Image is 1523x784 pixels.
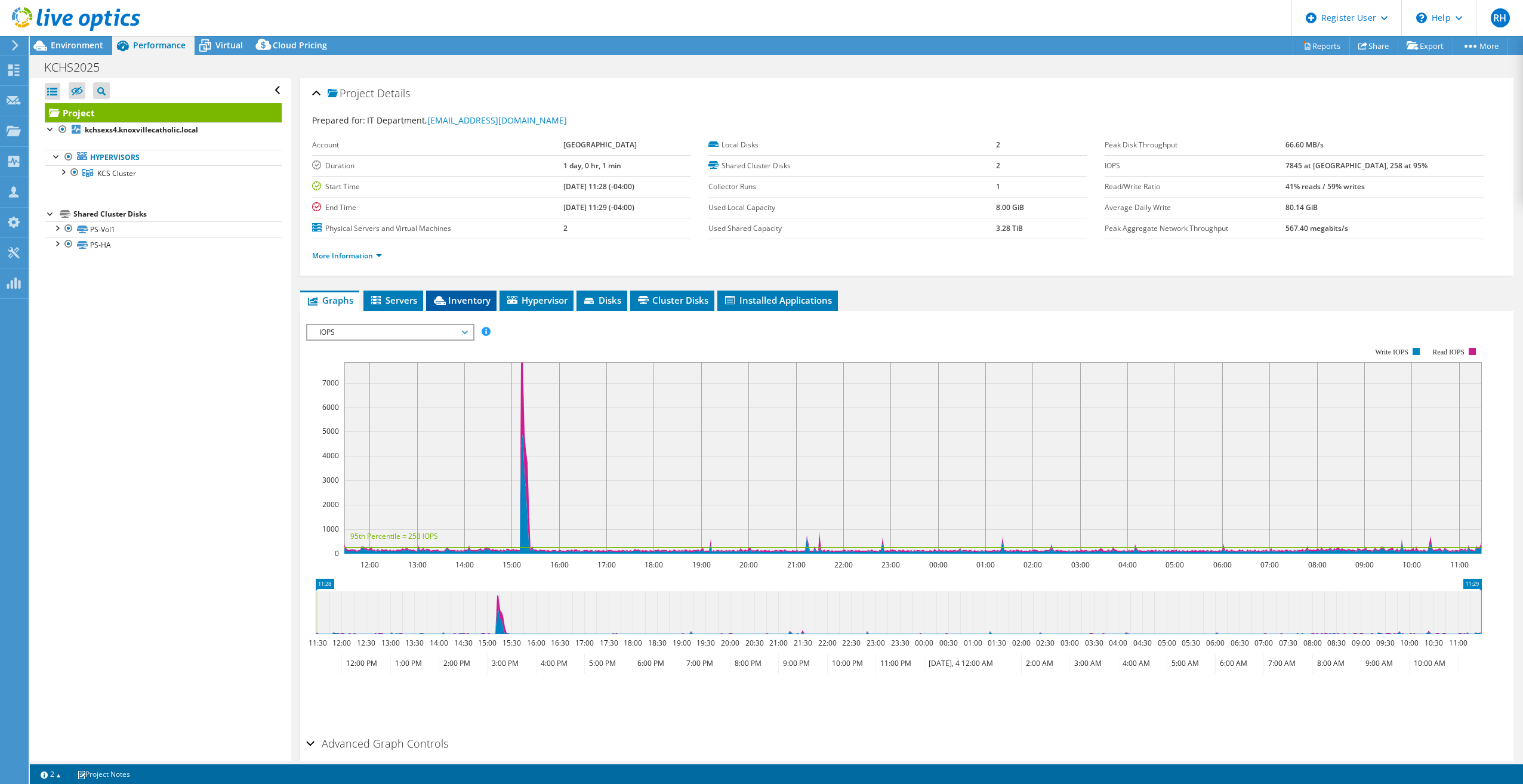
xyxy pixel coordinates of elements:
text: 11:30 [308,638,326,648]
text: 09:30 [1376,638,1394,648]
text: 08:00 [1308,560,1326,570]
a: Reports [1293,36,1350,55]
text: 3000 [322,475,339,485]
text: Write IOPS [1375,348,1408,356]
text: 02:00 [1012,638,1030,648]
a: Project [45,103,282,122]
text: 01:00 [963,638,982,648]
a: PS-Vol1 [45,221,282,237]
b: [GEOGRAPHIC_DATA] [563,140,637,150]
text: 2000 [322,499,339,510]
span: Cloud Pricing [273,39,327,51]
text: Read IOPS [1432,348,1465,356]
text: 19:30 [696,638,714,648]
text: 4000 [322,450,339,461]
b: kchsexs4.knoxvillecatholic.local [85,125,198,135]
span: Details [377,86,410,100]
text: 08:30 [1327,638,1345,648]
a: Share [1349,36,1398,55]
text: 13:00 [408,560,426,570]
label: Peak Disk Throughput [1105,139,1285,151]
text: 21:00 [769,638,787,648]
span: Performance [133,39,186,51]
span: Installed Applications [723,294,832,306]
text: 21:00 [787,560,805,570]
text: 17:00 [597,560,615,570]
svg: \n [1416,13,1427,23]
text: 20:00 [720,638,739,648]
text: 1000 [322,524,339,534]
text: 16:00 [550,560,568,570]
b: 8.00 GiB [996,202,1024,212]
label: Duration [312,160,563,172]
span: Project [328,88,374,100]
text: 20:00 [739,560,757,570]
span: KCS Cluster [97,168,136,178]
span: Hypervisor [505,294,568,306]
text: 13:30 [405,638,423,648]
text: 01:00 [976,560,994,570]
label: End Time [312,202,563,214]
text: 14:00 [455,560,473,570]
text: 03:00 [1071,560,1089,570]
a: kchsexs4.knoxvillecatholic.local [45,122,282,138]
text: 04:30 [1133,638,1151,648]
a: [EMAIL_ADDRESS][DOMAIN_NAME] [427,115,567,126]
span: Inventory [432,294,491,306]
text: 05:30 [1181,638,1200,648]
a: Export [1398,36,1453,55]
a: PS-HA [45,237,282,252]
label: Prepared for: [312,115,365,126]
text: 03:00 [1060,638,1078,648]
text: 11:00 [1450,560,1468,570]
text: 20:30 [745,638,763,648]
b: 7845 at [GEOGRAPHIC_DATA], 258 at 95% [1285,160,1428,171]
span: IT Department, [367,115,567,126]
text: 22:00 [834,560,852,570]
text: 02:00 [1023,560,1041,570]
text: 10:00 [1402,560,1420,570]
label: Used Local Capacity [708,202,995,214]
text: 17:30 [599,638,618,648]
text: 17:00 [575,638,593,648]
span: Environment [51,39,103,51]
text: 06:00 [1206,638,1224,648]
text: 15:00 [477,638,496,648]
text: 00:00 [929,560,947,570]
a: More [1453,36,1508,55]
label: Used Shared Capacity [708,223,995,234]
text: 16:00 [526,638,545,648]
label: Read/Write Ratio [1105,181,1285,193]
b: 66.60 MB/s [1285,140,1324,150]
span: Virtual [215,39,243,51]
span: Servers [369,294,417,306]
b: 3.28 TiB [996,223,1023,233]
text: 22:30 [841,638,860,648]
text: 14:30 [454,638,472,648]
text: 09:00 [1355,560,1373,570]
span: Graphs [306,294,353,306]
text: 12:30 [356,638,375,648]
text: 14:00 [429,638,448,648]
b: 2 [996,160,1000,171]
text: 19:00 [672,638,690,648]
text: 19:00 [692,560,710,570]
text: 01:30 [987,638,1006,648]
b: 2 [563,223,568,233]
span: IOPS [313,325,467,339]
text: 05:00 [1157,638,1176,648]
a: 2 [32,767,69,782]
text: 5000 [322,426,339,436]
text: 6000 [322,402,339,412]
text: 18:00 [623,638,642,648]
b: 80.14 GiB [1285,202,1318,212]
b: 2 [996,140,1000,150]
a: More Information [312,251,382,261]
text: 13:00 [381,638,399,648]
text: 02:30 [1035,638,1054,648]
text: 12:00 [332,638,350,648]
text: 22:00 [818,638,836,648]
h2: Advanced Graph Controls [306,731,448,755]
label: IOPS [1105,160,1285,172]
text: 09:00 [1351,638,1370,648]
